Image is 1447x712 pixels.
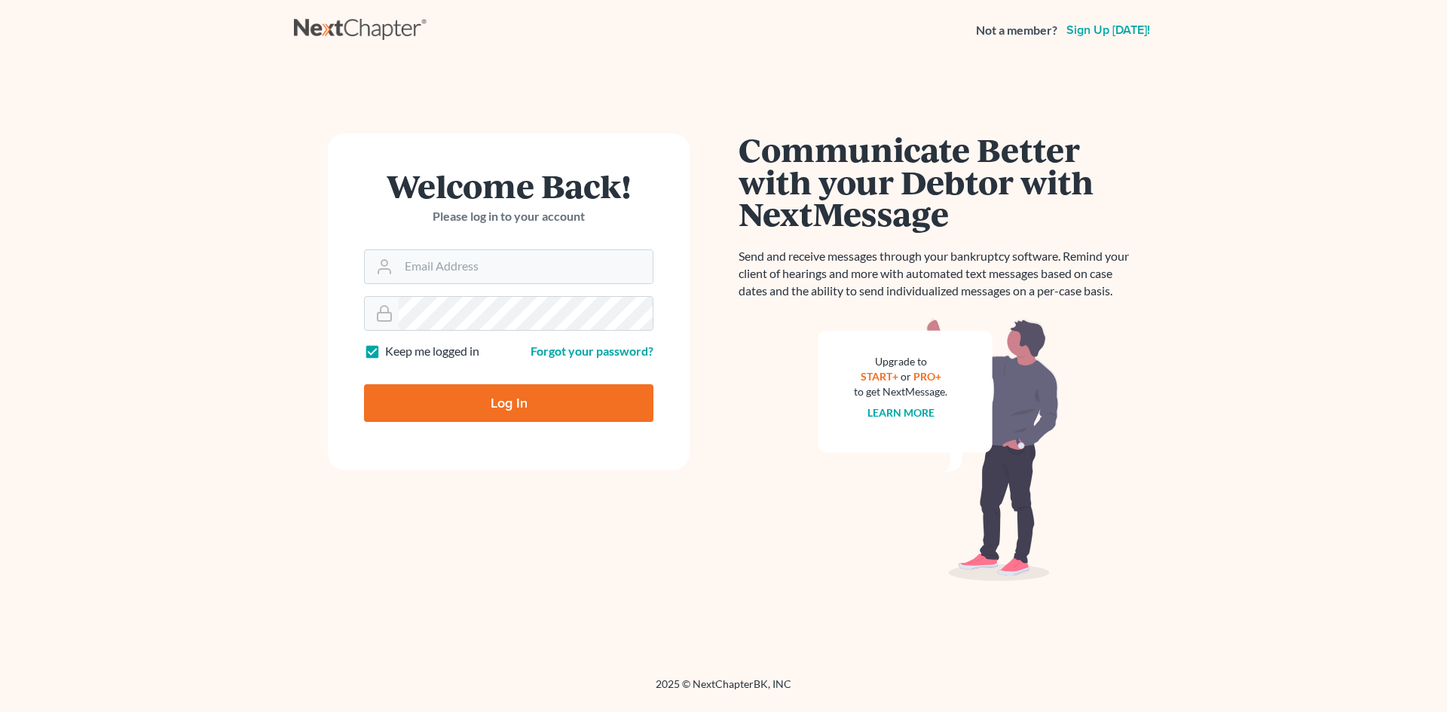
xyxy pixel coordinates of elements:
img: nextmessage_bg-59042aed3d76b12b5cd301f8e5b87938c9018125f34e5fa2b7a6b67550977c72.svg [818,318,1059,582]
div: Upgrade to [854,354,947,369]
p: Please log in to your account [364,208,653,225]
div: 2025 © NextChapterBK, INC [294,677,1153,704]
p: Send and receive messages through your bankruptcy software. Remind your client of hearings and mo... [739,248,1138,300]
a: START+ [861,370,898,383]
input: Log In [364,384,653,422]
a: PRO+ [913,370,941,383]
a: Forgot your password? [531,344,653,358]
h1: Welcome Back! [364,170,653,202]
h1: Communicate Better with your Debtor with NextMessage [739,133,1138,230]
strong: Not a member? [976,22,1057,39]
label: Keep me logged in [385,343,479,360]
a: Sign up [DATE]! [1063,24,1153,36]
div: to get NextMessage. [854,384,947,399]
a: Learn more [867,406,935,419]
span: or [901,370,911,383]
input: Email Address [399,250,653,283]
